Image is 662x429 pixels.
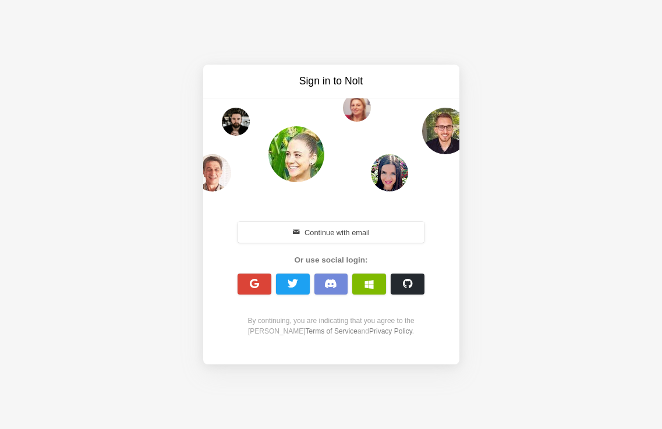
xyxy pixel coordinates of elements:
button: Continue with email [238,222,425,243]
h3: Sign in to Nolt [233,74,429,88]
a: Privacy Policy [369,327,412,335]
div: Or use social login: [231,254,431,266]
a: Terms of Service [306,327,357,335]
div: By continuing, you are indicating that you agree to the [PERSON_NAME] and . [231,315,431,336]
